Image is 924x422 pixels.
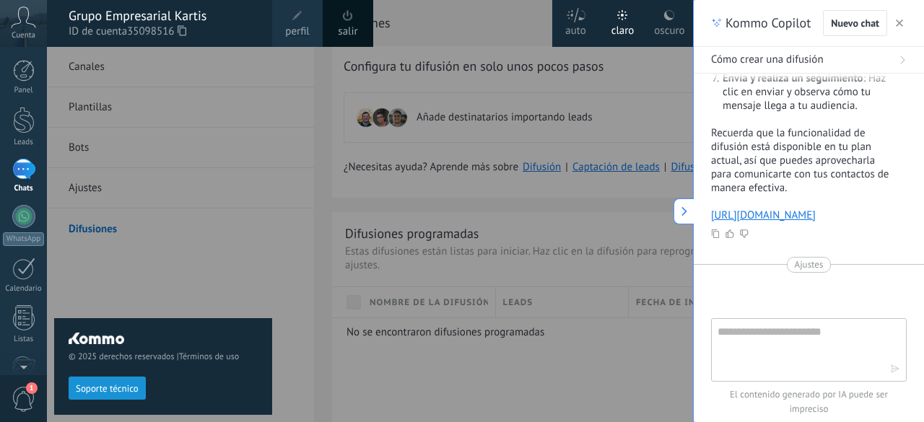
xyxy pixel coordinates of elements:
[127,24,186,40] span: 35098516
[725,14,811,32] span: Kommo Copilot
[69,382,146,393] a: Soporte técnico
[831,18,879,28] span: Nuevo chat
[69,24,258,40] span: ID de cuenta
[795,258,824,272] span: Ajustes
[711,387,907,416] span: El contenido generado por IA puede ser impreciso
[611,9,635,47] div: claro
[285,24,309,40] span: perfil
[823,10,887,36] button: Nuevo chat
[723,71,863,85] strong: Envía y realiza un seguimiento
[3,335,45,344] div: Listas
[69,377,146,400] button: Soporte técnico
[3,138,45,147] div: Leads
[711,53,824,67] span: Cómo crear una difusión
[3,284,45,294] div: Calendario
[654,9,684,47] div: oscuro
[179,351,239,362] a: Términos de uso
[3,232,44,246] div: WhatsApp
[3,184,45,193] div: Chats
[76,384,139,394] span: Soporte técnico
[565,9,586,47] div: auto
[69,351,258,362] span: © 2025 derechos reservados |
[12,31,35,40] span: Cuenta
[26,382,38,394] span: 1
[711,126,889,195] p: Recuerda que la funcionalidad de difusión está disponible en tu plan actual, así que puedes aprov...
[69,8,258,24] div: Grupo Empresarial Kartis
[694,47,924,74] button: Cómo crear una difusión
[338,24,357,40] a: salir
[723,71,889,113] p: : Haz clic en enviar y observa cómo tu mensaje llega a tu audiencia.
[711,208,816,222] a: [URL][DOMAIN_NAME]
[3,86,45,95] div: Panel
